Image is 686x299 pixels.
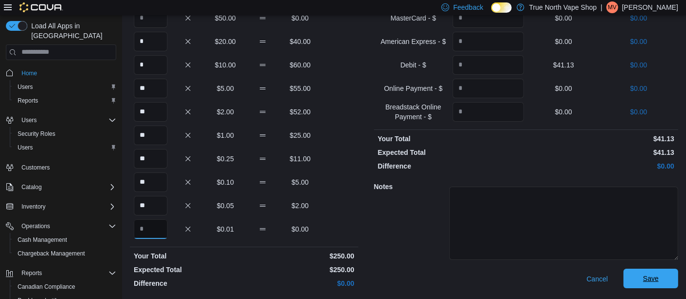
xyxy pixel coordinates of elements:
a: Chargeback Management [14,248,89,259]
a: Users [14,81,37,93]
button: Cash Management [10,233,120,247]
span: Users [14,81,116,93]
input: Quantity [134,79,167,98]
img: Cova [20,2,63,12]
p: $0.00 [603,13,674,23]
input: Quantity [453,79,524,98]
p: $0.01 [208,224,242,234]
p: $0.05 [208,201,242,211]
p: American Express - $ [378,37,449,46]
input: Quantity [134,172,167,192]
span: Cash Management [14,234,116,246]
p: $0.00 [528,13,599,23]
p: $11.00 [283,154,317,164]
p: $250.00 [246,265,354,275]
button: Inventory [18,201,49,213]
input: Quantity [134,8,167,28]
p: $55.00 [283,84,317,93]
input: Quantity [134,219,167,239]
button: Operations [18,220,54,232]
button: Chargeback Management [10,247,120,260]
input: Quantity [134,149,167,169]
a: Reports [14,95,42,107]
p: $0.00 [283,13,317,23]
span: Customers [21,164,50,171]
p: $41.13 [528,60,599,70]
span: Save [643,274,659,283]
span: Feedback [453,2,483,12]
span: Users [18,114,116,126]
p: True North Vape Shop [529,1,597,13]
span: Canadian Compliance [18,283,75,291]
p: $5.00 [208,84,242,93]
p: $0.00 [528,37,599,46]
p: $1.00 [208,130,242,140]
input: Quantity [134,32,167,51]
span: Catalog [18,181,116,193]
span: Customers [18,161,116,173]
span: Home [21,69,37,77]
p: Online Payment - $ [378,84,449,93]
span: Catalog [21,183,42,191]
p: Breadstack Online Payment - $ [378,102,449,122]
span: Cash Management [18,236,67,244]
button: Catalog [18,181,45,193]
a: Canadian Compliance [14,281,79,293]
p: $0.00 [528,107,599,117]
p: $0.00 [603,60,674,70]
p: Expected Total [378,148,524,157]
p: $20.00 [208,37,242,46]
p: $0.00 [528,161,674,171]
button: Users [10,80,120,94]
span: Canadian Compliance [14,281,116,293]
p: Expected Total [134,265,242,275]
button: Users [2,113,120,127]
p: $52.00 [283,107,317,117]
p: MasterCard - $ [378,13,449,23]
p: $0.00 [283,224,317,234]
p: $0.10 [208,177,242,187]
button: Users [18,114,41,126]
p: [PERSON_NAME] [622,1,678,13]
span: Chargeback Management [14,248,116,259]
p: $60.00 [283,60,317,70]
p: $5.00 [283,177,317,187]
h5: Notes [374,177,447,196]
button: Inventory [2,200,120,214]
span: Reports [14,95,116,107]
button: Reports [10,94,120,107]
p: $0.00 [603,84,674,93]
button: Cancel [582,269,612,289]
input: Quantity [453,102,524,122]
button: Reports [2,266,120,280]
a: Users [14,142,37,153]
p: $2.00 [283,201,317,211]
a: Customers [18,162,54,173]
span: Users [18,144,33,151]
p: $41.13 [528,134,674,144]
input: Quantity [134,196,167,215]
p: Your Total [134,251,242,261]
p: $250.00 [246,251,354,261]
button: Security Roles [10,127,120,141]
button: Customers [2,160,120,174]
span: Security Roles [18,130,55,138]
span: Security Roles [14,128,116,140]
input: Quantity [134,102,167,122]
span: Users [18,83,33,91]
p: $0.00 [528,84,599,93]
a: Cash Management [14,234,71,246]
button: Users [10,141,120,154]
input: Quantity [134,55,167,75]
span: Load All Apps in [GEOGRAPHIC_DATA] [27,21,116,41]
span: Reports [18,97,38,105]
span: Cancel [586,274,608,284]
p: $2.00 [208,107,242,117]
button: Operations [2,219,120,233]
p: $0.00 [603,107,674,117]
span: Inventory [21,203,45,211]
span: Operations [18,220,116,232]
p: Difference [134,278,242,288]
p: $0.00 [603,37,674,46]
input: Quantity [134,126,167,145]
